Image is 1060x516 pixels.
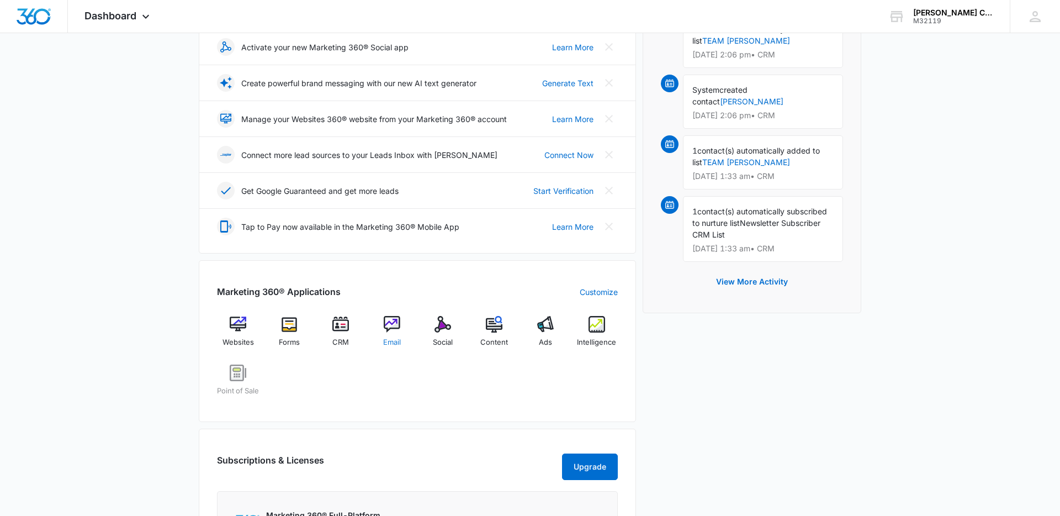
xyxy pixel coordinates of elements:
[600,146,618,164] button: Close
[692,146,697,155] span: 1
[577,337,616,348] span: Intelligence
[84,10,136,22] span: Dashboard
[692,51,834,59] p: [DATE] 2:06 pm • CRM
[320,316,362,356] a: CRM
[241,113,507,125] p: Manage your Websites 360® website from your Marketing 360® account
[473,316,516,356] a: Content
[600,38,618,56] button: Close
[217,386,259,397] span: Point of Sale
[241,41,409,53] p: Activate your new Marketing 360® Social app
[552,41,593,53] a: Learn More
[692,207,827,228] span: contact(s) automatically subscribed to nurture list
[692,207,697,216] span: 1
[692,245,834,252] p: [DATE] 1:33 am • CRM
[692,146,820,167] span: contact(s) automatically added to list
[480,337,508,348] span: Content
[705,268,799,295] button: View More Activity
[692,112,834,119] p: [DATE] 2:06 pm • CRM
[539,337,552,348] span: Ads
[279,337,300,348] span: Forms
[332,337,349,348] span: CRM
[600,182,618,199] button: Close
[383,337,401,348] span: Email
[552,221,593,233] a: Learn More
[422,316,464,356] a: Social
[241,77,476,89] p: Create powerful brand messaging with our new AI text generator
[600,110,618,128] button: Close
[600,218,618,235] button: Close
[913,8,994,17] div: account name
[544,149,593,161] a: Connect Now
[692,172,834,180] p: [DATE] 1:33 am • CRM
[217,454,324,476] h2: Subscriptions & Licenses
[692,85,748,106] span: created contact
[600,74,618,92] button: Close
[433,337,453,348] span: Social
[720,97,783,106] a: [PERSON_NAME]
[222,337,254,348] span: Websites
[241,185,399,197] p: Get Google Guaranteed and get more leads
[533,185,593,197] a: Start Verification
[217,316,259,356] a: Websites
[562,454,618,480] button: Upgrade
[268,316,311,356] a: Forms
[575,316,618,356] a: Intelligence
[692,85,719,94] span: System
[913,17,994,25] div: account id
[542,77,593,89] a: Generate Text
[552,113,593,125] a: Learn More
[580,286,618,298] a: Customize
[241,149,497,161] p: Connect more lead sources to your Leads Inbox with [PERSON_NAME]
[702,157,790,167] a: TEAM [PERSON_NAME]
[524,316,567,356] a: Ads
[217,285,341,298] h2: Marketing 360® Applications
[241,221,459,233] p: Tap to Pay now available in the Marketing 360® Mobile App
[702,36,790,45] a: TEAM [PERSON_NAME]
[370,316,413,356] a: Email
[217,365,259,404] a: Point of Sale
[692,218,820,239] span: Newsletter Subscriber CRM List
